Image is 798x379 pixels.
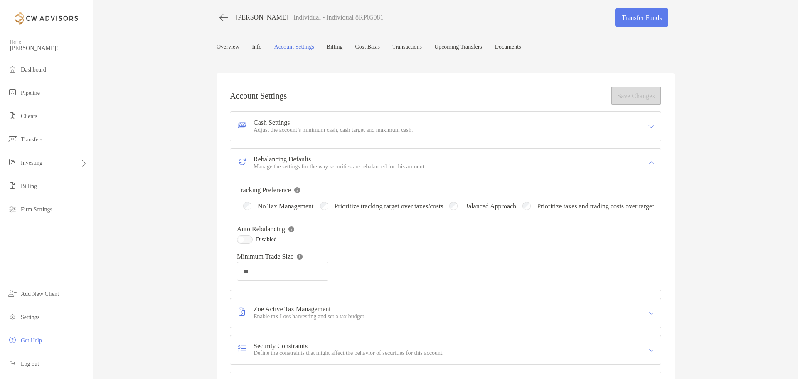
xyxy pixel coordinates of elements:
[648,347,654,353] img: icon arrow
[230,298,661,327] div: icon arrowZoe Active Tax ManagementZoe Active Tax ManagementEnable tax Loss harvesting and set a ...
[236,14,288,21] a: [PERSON_NAME]
[254,313,365,320] p: Enable tax Loss harvesting and set a tax budget.
[7,64,17,74] img: dashboard icon
[294,187,300,193] img: info tooltip
[21,136,42,143] span: Transfers
[237,251,293,262] p: Minimum Trade Size
[21,361,39,367] span: Log out
[10,45,88,52] span: [PERSON_NAME]!
[21,67,46,73] span: Dashboard
[21,113,37,119] span: Clients
[335,203,443,210] label: Prioritize tracking target over taxes/costs
[392,44,422,52] a: Transactions
[293,14,383,21] p: Individual - Individual 8RP05081
[7,111,17,121] img: clients icon
[230,91,287,101] h2: Account Settings
[254,127,413,134] p: Adjust the account’s minimum cash, cash target and maximum cash.
[237,224,285,234] p: Auto Rebalancing
[237,120,247,130] img: Cash Settings
[237,185,291,195] p: Tracking Preference
[237,157,247,167] img: Rebalancing Defaults
[648,160,654,166] img: icon arrow
[21,206,52,213] span: Firm Settings
[21,160,42,166] span: Investing
[237,343,247,353] img: Security Constraints
[7,288,17,298] img: add_new_client icon
[7,87,17,97] img: pipeline icon
[297,254,303,260] img: info tooltip
[256,234,277,245] p: Disabled
[7,335,17,345] img: get-help icon
[434,44,482,52] a: Upcoming Transfers
[21,183,37,189] span: Billing
[254,163,426,171] p: Manage the settings for the way securities are rebalanced for this account.
[537,203,654,210] label: Prioritize taxes and trading costs over target
[21,90,40,96] span: Pipeline
[21,291,59,297] span: Add New Client
[495,44,521,52] a: Documents
[254,156,426,163] h4: Rebalancing Defaults
[230,335,661,364] div: icon arrowSecurity ConstraintsSecurity ConstraintsDefine the constraints that might affect the be...
[252,44,261,52] a: Info
[230,112,661,141] div: icon arrowCash SettingsCash SettingsAdjust the account’s minimum cash, cash target and maximum cash.
[464,203,516,210] label: Balanced Approach
[10,3,83,33] img: Zoe Logo
[615,8,668,27] a: Transfer Funds
[274,44,314,52] a: Account Settings
[7,312,17,322] img: settings icon
[230,149,661,178] div: icon arrowRebalancing DefaultsRebalancing DefaultsManage the settings for the way securities are ...
[254,306,365,313] h4: Zoe Active Tax Management
[237,307,247,317] img: Zoe Active Tax Management
[254,119,413,126] h4: Cash Settings
[7,358,17,368] img: logout icon
[21,337,42,344] span: Get Help
[327,44,343,52] a: Billing
[7,181,17,191] img: billing icon
[7,134,17,144] img: transfers icon
[648,310,654,316] img: icon arrow
[254,343,443,350] h4: Security Constraints
[7,157,17,167] img: investing icon
[254,350,443,357] p: Define the constraints that might affect the behavior of securities for this account.
[7,204,17,214] img: firm-settings icon
[288,226,294,232] img: info tooltip
[648,124,654,129] img: icon arrow
[258,203,314,210] label: No Tax Management
[355,44,380,52] a: Cost Basis
[21,314,39,320] span: Settings
[217,44,239,52] a: Overview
